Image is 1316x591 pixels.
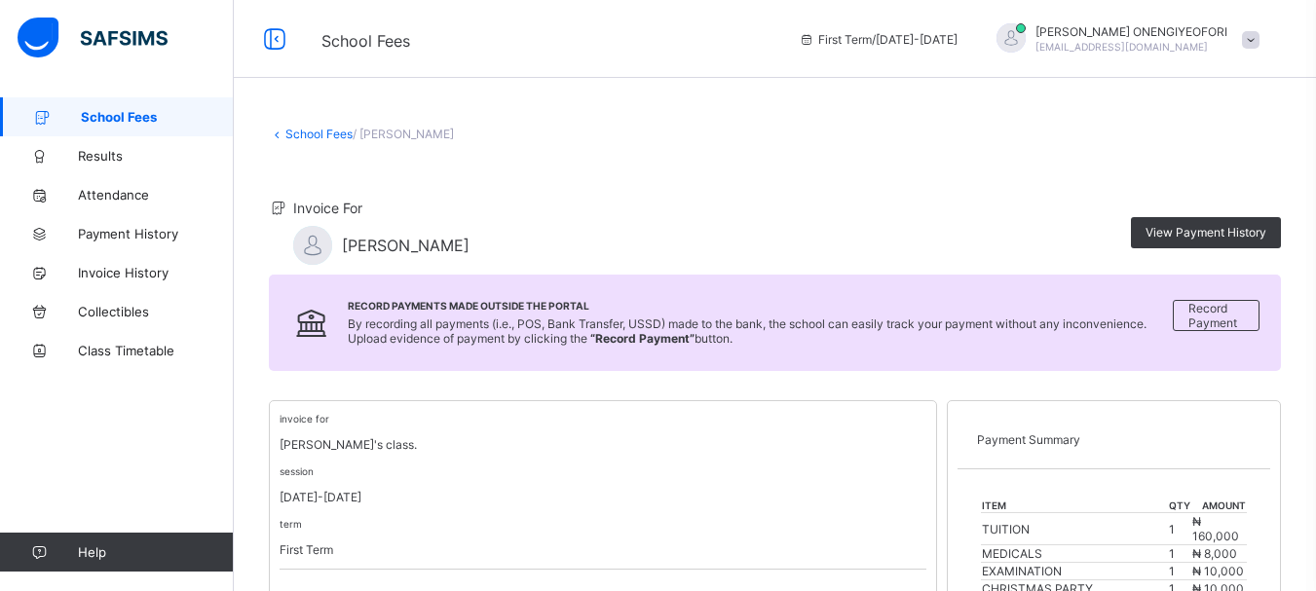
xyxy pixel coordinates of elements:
[590,331,695,346] b: “Record Payment”
[1035,41,1208,53] span: [EMAIL_ADDRESS][DOMAIN_NAME]
[285,127,353,141] a: School Fees
[799,32,958,47] span: session/term information
[1192,514,1239,543] span: ₦ 160,000
[1168,499,1191,513] th: qty
[348,300,1174,312] span: Record Payments Made Outside the Portal
[1191,499,1247,513] th: amount
[78,343,234,358] span: Class Timetable
[1146,225,1266,240] span: View Payment History
[78,226,234,241] span: Payment History
[280,518,302,530] small: term
[280,437,926,452] p: [PERSON_NAME]'s class.
[348,316,1147,346] span: By recording all payments (i.e., POS, Bank Transfer, USSD) made to the bank, the school can easil...
[1192,564,1244,578] span: ₦ 10,000
[1168,513,1191,545] td: 1
[78,148,234,164] span: Results
[78,544,233,560] span: Help
[280,490,926,504] p: [DATE]-[DATE]
[18,18,168,58] img: safsims
[1035,24,1227,39] span: [PERSON_NAME] ONENGIYEOFORI
[1192,546,1237,561] span: ₦ 8,000
[1168,545,1191,563] td: 1
[81,109,234,125] span: School Fees
[280,413,329,425] small: invoice for
[981,513,1168,545] td: TUITION
[78,265,234,280] span: Invoice History
[78,304,234,319] span: Collectibles
[977,432,1251,447] p: Payment Summary
[280,542,926,557] p: First Term
[981,545,1168,563] td: MEDICALS
[1168,563,1191,580] td: 1
[353,127,454,141] span: / [PERSON_NAME]
[981,563,1168,580] td: EXAMINATION
[1188,301,1244,330] span: Record Payment
[78,187,234,203] span: Attendance
[280,465,314,477] small: session
[321,31,410,51] span: School Fees
[342,236,470,255] span: [PERSON_NAME]
[977,23,1269,55] div: GEORGEONENGIYEOFORI
[293,200,362,216] span: Invoice For
[981,499,1168,513] th: item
